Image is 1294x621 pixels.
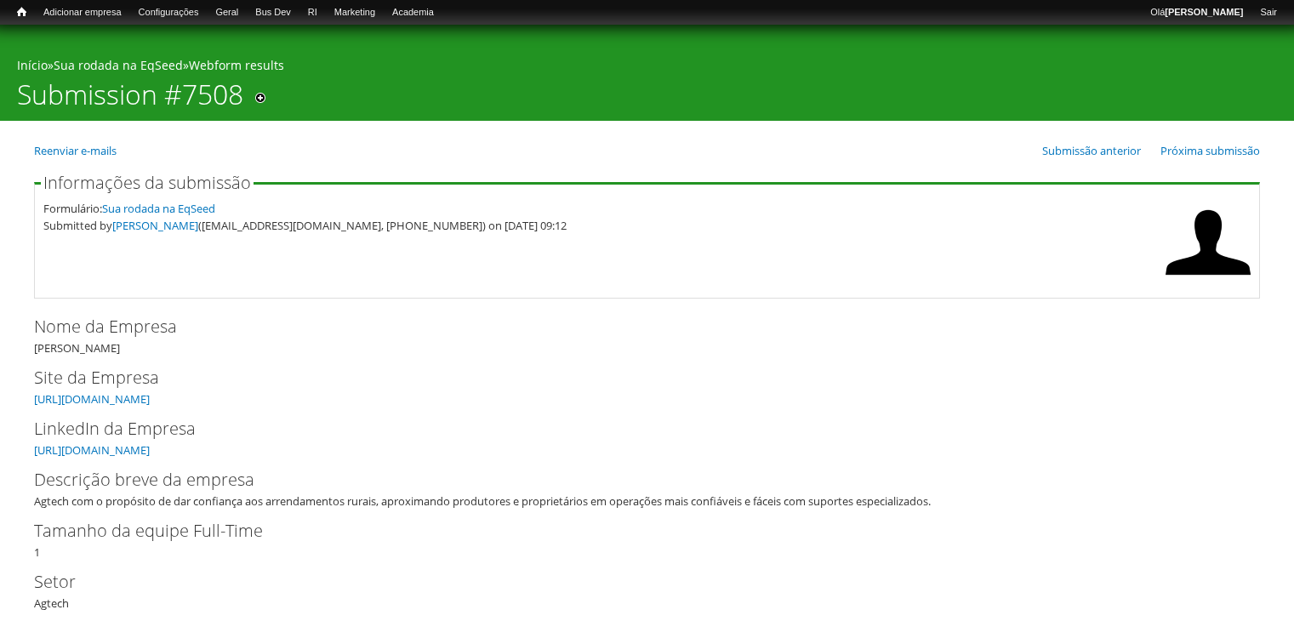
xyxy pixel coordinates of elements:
div: 1 [34,518,1260,561]
a: Webform results [189,57,284,73]
a: Geral [207,4,247,21]
a: Configurações [130,4,208,21]
div: » » [17,57,1277,78]
label: Setor [34,569,1232,595]
a: Ver perfil do usuário. [1166,273,1251,288]
legend: Informações da submissão [41,174,254,191]
label: Tamanho da equipe Full-Time [34,518,1232,544]
a: Início [9,4,35,20]
a: Próxima submissão [1160,143,1260,158]
label: LinkedIn da Empresa [34,416,1232,442]
h1: Submission #7508 [17,78,243,121]
a: Início [17,57,48,73]
a: [PERSON_NAME] [112,218,198,233]
a: Olá[PERSON_NAME] [1142,4,1251,21]
a: Sua rodada na EqSeed [102,201,215,216]
label: Site da Empresa [34,365,1232,390]
img: Foto de Carlos Mattoso [1166,200,1251,285]
a: Bus Dev [247,4,299,21]
a: [URL][DOMAIN_NAME] [34,391,150,407]
label: Nome da Empresa [34,314,1232,339]
a: [URL][DOMAIN_NAME] [34,442,150,458]
a: Marketing [326,4,384,21]
div: [PERSON_NAME] [34,314,1260,356]
a: RI [299,4,326,21]
a: Reenviar e-mails [34,143,117,158]
a: Adicionar empresa [35,4,130,21]
div: Submitted by ([EMAIL_ADDRESS][DOMAIN_NAME], [PHONE_NUMBER]) on [DATE] 09:12 [43,217,1157,234]
a: Sair [1251,4,1285,21]
span: Início [17,6,26,18]
div: Formulário: [43,200,1157,217]
a: Sua rodada na EqSeed [54,57,183,73]
div: Agtech com o propósito de dar confiança aos arrendamentos rurais, aproximando produtores e propri... [34,493,1249,510]
a: Submissão anterior [1042,143,1141,158]
div: Agtech [34,569,1260,612]
strong: [PERSON_NAME] [1165,7,1243,17]
label: Descrição breve da empresa [34,467,1232,493]
a: Academia [384,4,442,21]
